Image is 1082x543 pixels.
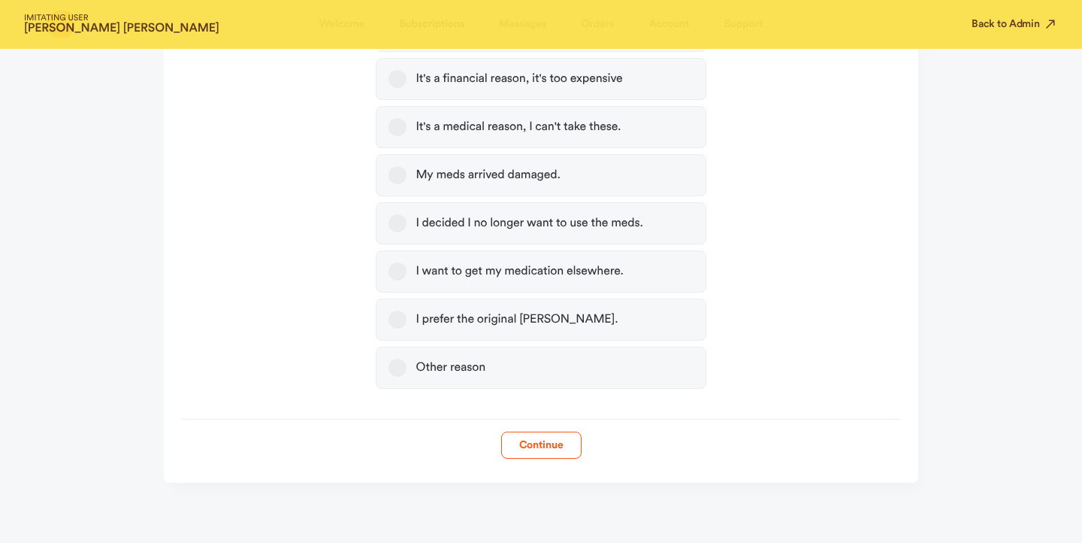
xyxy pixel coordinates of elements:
div: Other reason [416,360,485,375]
strong: [PERSON_NAME] [PERSON_NAME] [24,23,219,35]
button: My meds arrived damaged. [388,166,407,184]
button: I decided I no longer want to use the meds. [388,214,407,232]
span: IMITATING USER [24,14,219,23]
button: Back to Admin [972,17,1058,32]
div: My meds arrived damaged. [416,168,560,183]
div: It's a financial reason, it's too expensive [416,71,622,86]
button: Continue [501,432,582,459]
div: It's a medical reason, I can't take these. [416,120,621,135]
button: I want to get my medication elsewhere. [388,262,407,281]
div: I want to get my medication elsewhere. [416,264,623,279]
button: It's a medical reason, I can't take these. [388,118,407,136]
button: It's a financial reason, it's too expensive [388,70,407,88]
button: I prefer the original [PERSON_NAME]. [388,311,407,329]
div: I prefer the original [PERSON_NAME]. [416,312,618,327]
button: Other reason [388,359,407,377]
div: I decided I no longer want to use the meds. [416,216,642,231]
